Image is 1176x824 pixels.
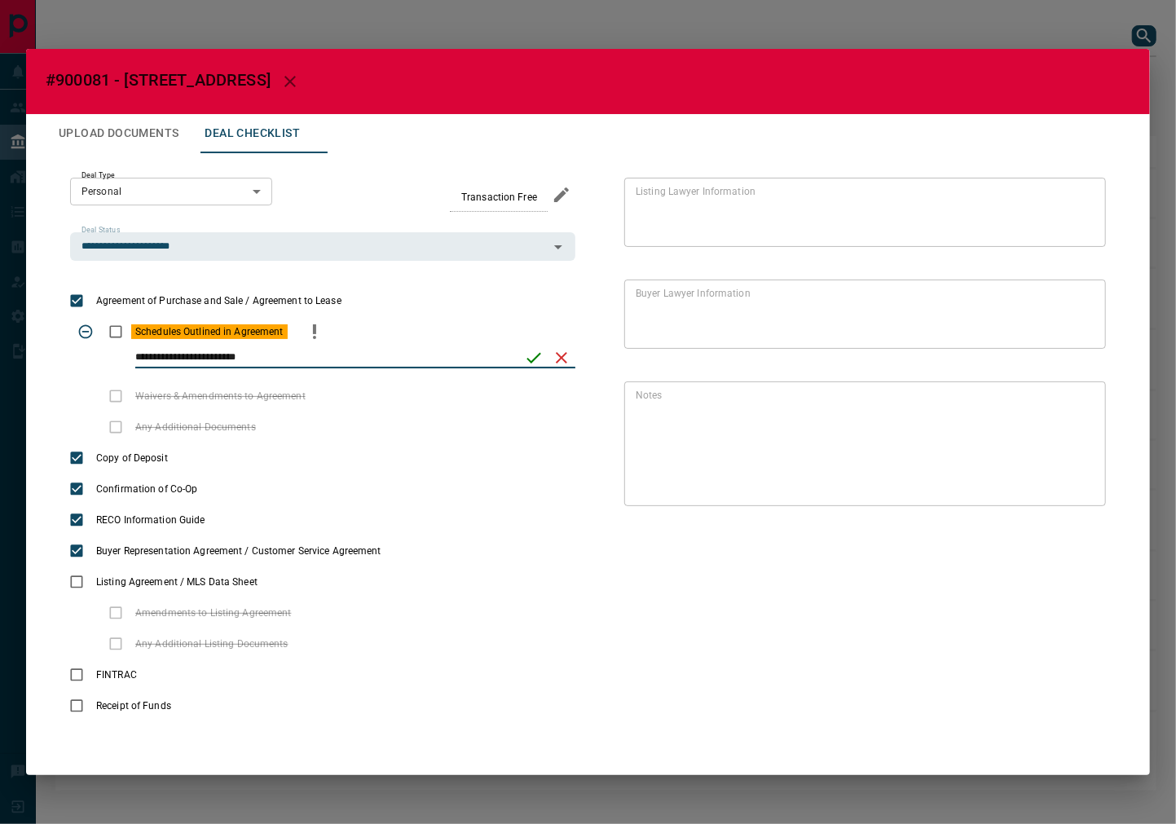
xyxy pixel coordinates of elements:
span: FINTRAC [92,668,141,682]
span: Confirmation of Co-Op [92,482,201,496]
label: Deal Type [81,170,115,181]
button: edit [548,181,575,209]
span: #900081 - [STREET_ADDRESS] [46,70,271,90]
span: Copy of Deposit [92,451,172,465]
span: Schedules Outlined in Agreement [131,324,288,339]
button: priority [301,316,328,347]
button: Open [547,236,570,258]
span: RECO Information Guide [92,513,209,527]
span: Listing Agreement / MLS Data Sheet [92,575,262,589]
button: Upload Documents [46,114,192,153]
span: Amendments to Listing Agreement [131,606,296,620]
div: Personal [70,178,272,205]
span: Any Additional Listing Documents [131,637,293,651]
span: Agreement of Purchase and Sale / Agreement to Lease [92,293,346,308]
span: Waivers & Amendments to Agreement [131,389,310,403]
input: checklist input [135,347,513,368]
span: Buyer Representation Agreement / Customer Service Agreement [92,544,385,558]
label: Deal Status [81,225,120,236]
button: cancel [548,344,575,372]
textarea: text field [636,185,1088,240]
button: save [520,344,548,372]
textarea: text field [636,389,1088,500]
button: Deal Checklist [192,114,313,153]
span: Any Additional Documents [131,420,260,434]
textarea: text field [636,287,1088,342]
span: Toggle Applicable [70,316,101,347]
span: Receipt of Funds [92,698,175,713]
